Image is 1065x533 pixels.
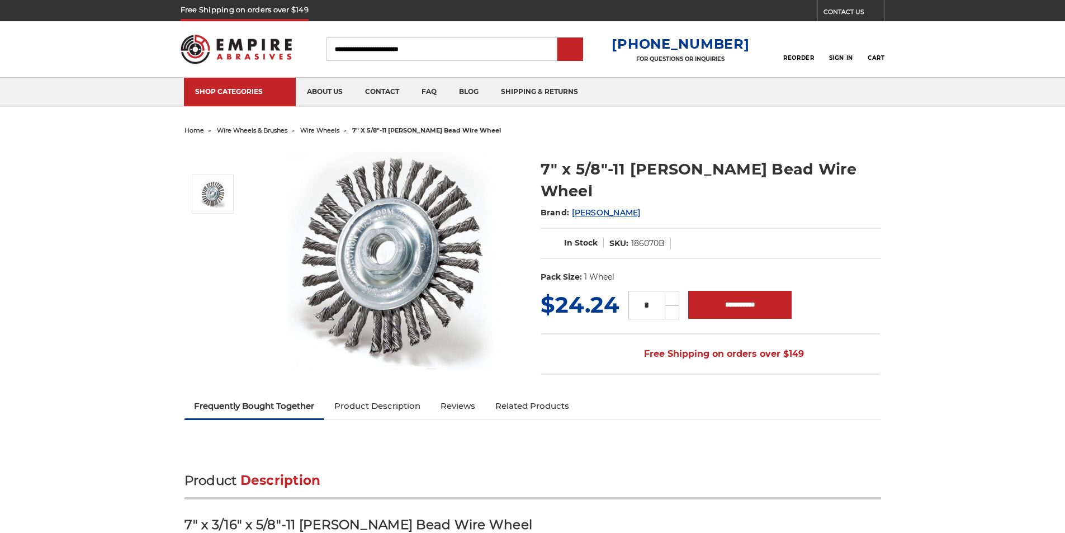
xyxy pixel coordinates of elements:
dt: Pack Size: [541,271,582,283]
a: Frequently Bought Together [184,394,325,418]
dt: SKU: [609,238,628,249]
img: Empire Abrasives [181,27,292,71]
a: Reviews [430,394,485,418]
a: Reorder [783,37,814,61]
img: 7" x 5/8"-11 Stringer Bead Wire Wheel [199,180,227,208]
span: Brand: [541,207,570,218]
dd: 1 Wheel [584,271,614,283]
a: wire wheels [300,126,339,134]
a: Product Description [324,394,430,418]
span: 7" x 5/8"-11 [PERSON_NAME] bead wire wheel [352,126,501,134]
dd: 186070B [631,238,665,249]
a: Related Products [485,394,579,418]
input: Submit [559,39,581,61]
a: contact [354,78,410,106]
a: shipping & returns [490,78,589,106]
div: SHOP CATEGORIES [195,87,285,96]
span: Description [240,473,321,488]
a: home [184,126,204,134]
span: Free Shipping on orders over $149 [617,343,804,365]
span: Cart [868,54,884,62]
img: 7" x 5/8"-11 Stringer Bead Wire Wheel [280,147,504,370]
p: FOR QUESTIONS OR INQUIRIES [612,55,749,63]
span: Product [184,473,237,488]
span: Reorder [783,54,814,62]
a: faq [410,78,448,106]
span: $24.24 [541,291,619,318]
a: blog [448,78,490,106]
h1: 7" x 5/8"-11 [PERSON_NAME] Bead Wire Wheel [541,158,881,202]
a: CONTACT US [823,6,884,21]
a: about us [296,78,354,106]
a: Cart [868,37,884,62]
span: In Stock [564,238,598,248]
a: wire wheels & brushes [217,126,287,134]
span: Sign In [829,54,853,62]
a: [PERSON_NAME] [572,207,640,218]
a: [PHONE_NUMBER] [612,36,749,52]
